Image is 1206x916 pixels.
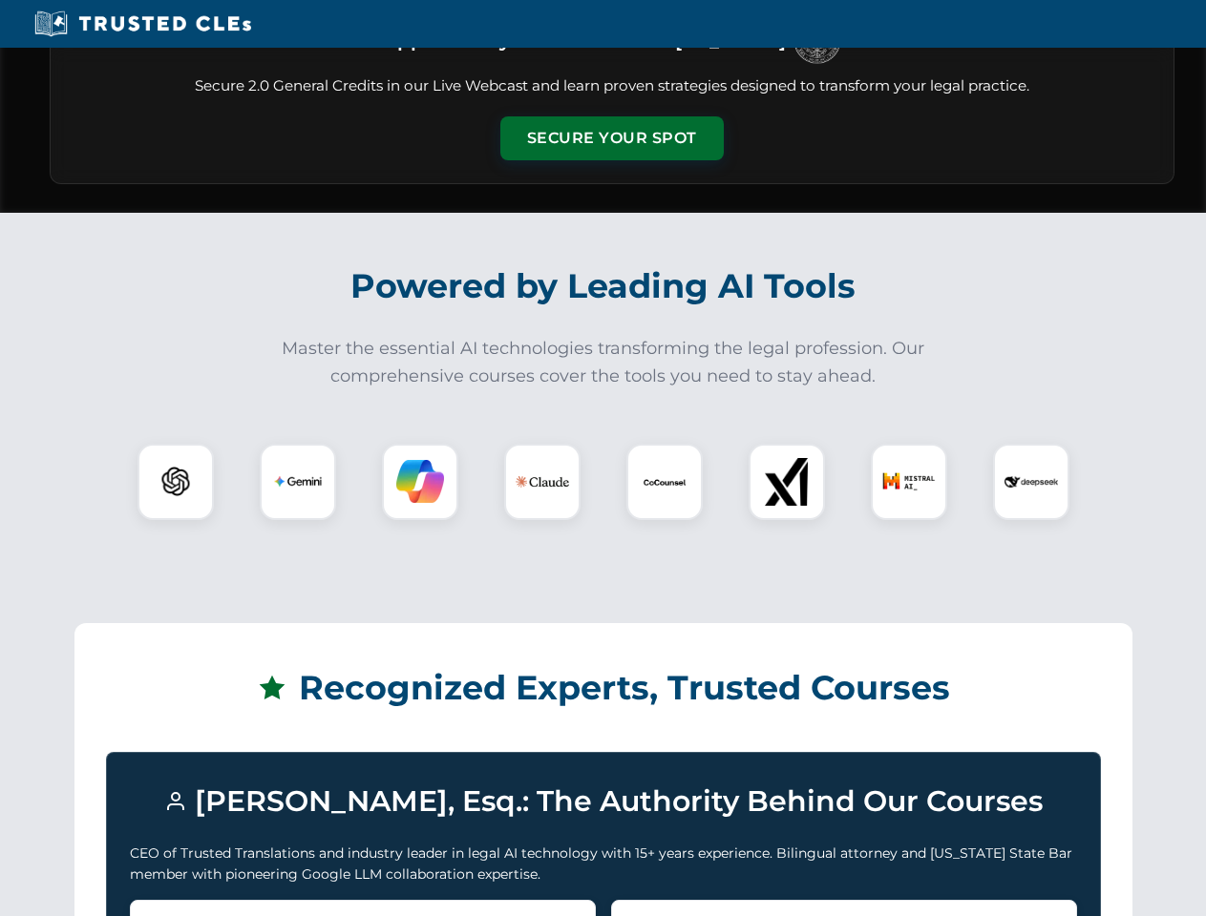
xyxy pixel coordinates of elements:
[130,776,1077,827] h3: [PERSON_NAME], Esq.: The Authority Behind Our Courses
[29,10,257,38] img: Trusted CLEs
[130,843,1077,885] p: CEO of Trusted Translations and industry leader in legal AI technology with 15+ years experience....
[148,454,203,510] img: ChatGPT Logo
[516,455,569,509] img: Claude Logo
[626,444,703,520] div: CoCounsel
[763,458,811,506] img: xAI Logo
[500,116,724,160] button: Secure Your Spot
[641,458,688,506] img: CoCounsel Logo
[138,444,214,520] div: ChatGPT
[74,75,1151,97] p: Secure 2.0 General Credits in our Live Webcast and learn proven strategies designed to transform ...
[260,444,336,520] div: Gemini
[871,444,947,520] div: Mistral AI
[106,655,1101,721] h2: Recognized Experts, Trusted Courses
[74,253,1132,320] h2: Powered by Leading AI Tools
[396,458,444,506] img: Copilot Logo
[749,444,825,520] div: xAI
[382,444,458,520] div: Copilot
[1005,455,1058,509] img: DeepSeek Logo
[269,335,938,390] p: Master the essential AI technologies transforming the legal profession. Our comprehensive courses...
[274,458,322,506] img: Gemini Logo
[882,455,936,509] img: Mistral AI Logo
[993,444,1069,520] div: DeepSeek
[504,444,581,520] div: Claude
